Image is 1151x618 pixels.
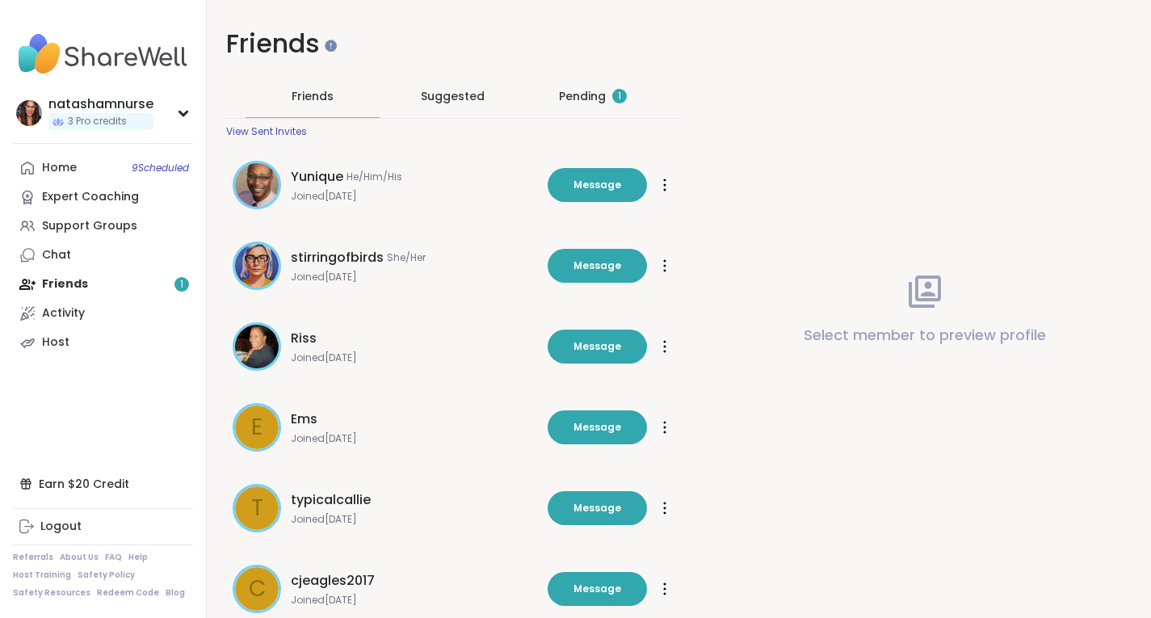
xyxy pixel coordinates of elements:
[573,420,621,435] span: Message
[291,190,538,203] span: Joined [DATE]
[548,249,647,283] button: Message
[42,247,71,263] div: Chat
[325,40,337,52] iframe: Spotlight
[235,325,279,368] img: Riss
[105,552,122,563] a: FAQ
[60,552,99,563] a: About Us
[249,572,266,606] span: c
[13,183,193,212] a: Expert Coaching
[251,410,263,444] span: E
[291,513,538,526] span: Joined [DATE]
[42,160,77,176] div: Home
[13,212,193,241] a: Support Groups
[291,271,538,284] span: Joined [DATE]
[387,251,426,264] span: She/Her
[291,410,317,429] span: Ems
[13,328,193,357] a: Host
[42,218,137,234] div: Support Groups
[291,329,317,348] span: Riss
[618,90,621,103] span: 1
[548,168,647,202] button: Message
[548,491,647,525] button: Message
[291,490,371,510] span: typicalcallie
[78,570,135,581] a: Safety Policy
[13,241,193,270] a: Chat
[13,299,193,328] a: Activity
[804,324,1046,347] p: Select member to preview profile
[573,178,621,192] span: Message
[347,170,402,183] span: He/Him/His
[128,552,148,563] a: Help
[573,259,621,273] span: Message
[13,552,53,563] a: Referrals
[42,305,85,322] div: Activity
[42,334,69,351] div: Host
[573,501,621,515] span: Message
[16,100,42,126] img: natashamnurse
[40,519,82,535] div: Logout
[291,248,384,267] span: stirringofbirds
[13,512,193,541] a: Logout
[548,410,647,444] button: Message
[548,572,647,606] button: Message
[291,594,538,607] span: Joined [DATE]
[226,125,307,138] div: View Sent Invites
[42,189,139,205] div: Expert Coaching
[291,351,538,364] span: Joined [DATE]
[48,95,153,113] div: natashamnurse
[421,88,485,104] span: Suggested
[97,587,159,599] a: Redeem Code
[235,244,279,288] img: stirringofbirds
[573,339,621,354] span: Message
[13,469,193,498] div: Earn $20 Credit
[291,571,375,591] span: cjeagles2017
[573,582,621,596] span: Message
[291,167,343,187] span: Yunique
[13,153,193,183] a: Home9Scheduled
[291,432,538,445] span: Joined [DATE]
[132,162,189,174] span: 9 Scheduled
[13,570,71,581] a: Host Training
[548,330,647,364] button: Message
[13,587,90,599] a: Safety Resources
[226,26,679,62] h1: Friends
[251,491,263,525] span: t
[68,115,127,128] span: 3 Pro credits
[292,88,334,104] span: Friends
[235,163,279,207] img: Yunique
[13,26,193,82] img: ShareWell Nav Logo
[559,88,627,104] div: Pending
[166,587,185,599] a: Blog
